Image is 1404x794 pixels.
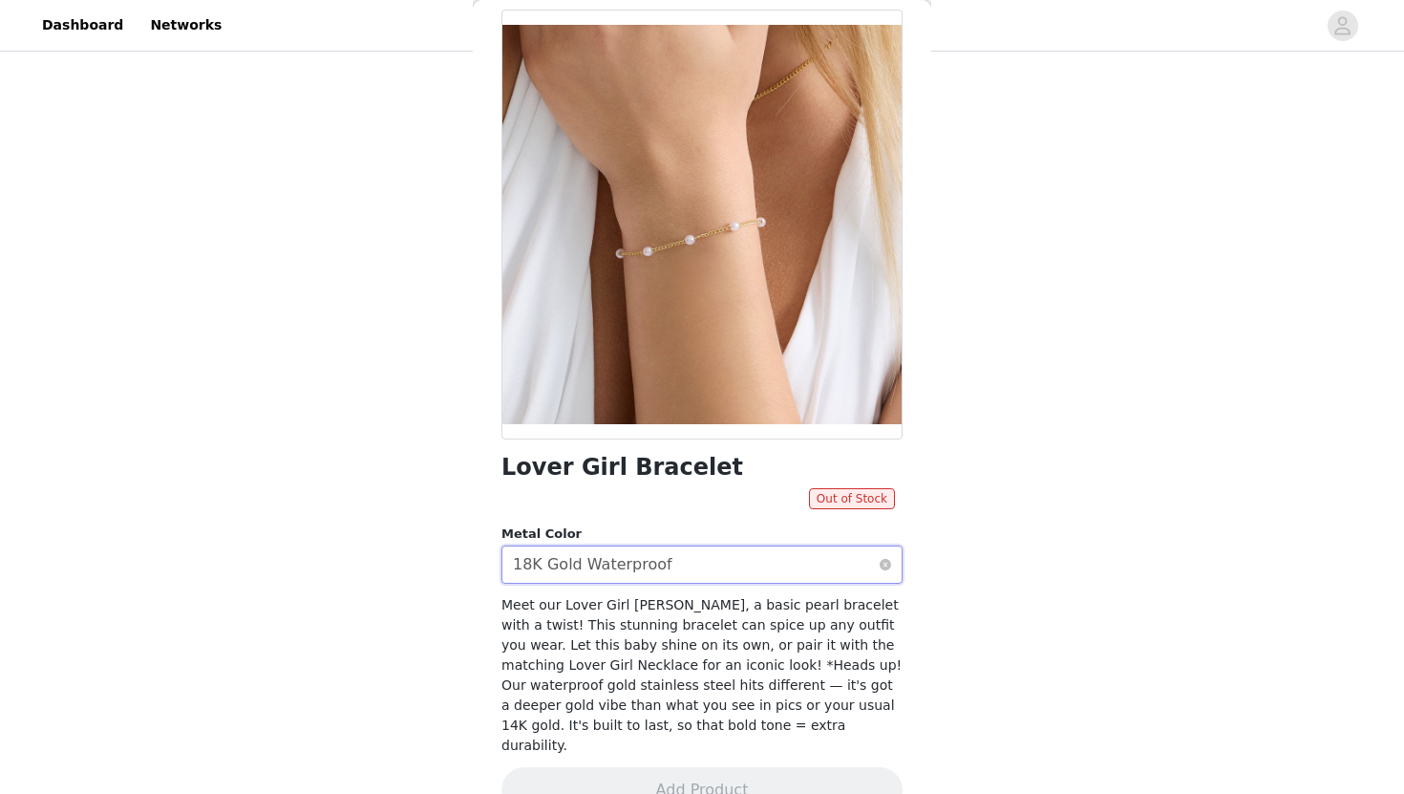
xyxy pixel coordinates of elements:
div: avatar [1333,11,1351,41]
a: Networks [138,4,233,47]
div: Metal Color [501,525,903,544]
h1: Lover Girl Bracelet [501,455,743,481]
span: Out of Stock [809,488,895,509]
a: Dashboard [31,4,135,47]
span: Meet our Lover Girl [PERSON_NAME], a basic pearl bracelet with a twist! This stunning bracelet ca... [501,597,902,753]
div: 18K Gold Waterproof [513,547,672,583]
i: icon: close-circle [880,559,891,570]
